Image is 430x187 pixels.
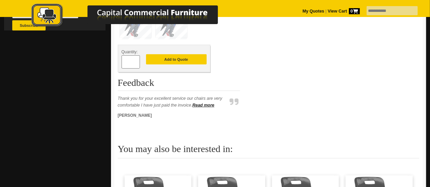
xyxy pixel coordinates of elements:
p: [PERSON_NAME] [118,112,227,119]
button: Subscribe [12,20,46,31]
a: My Quotes [303,9,324,14]
a: Capital Commercial Furniture Logo [13,3,251,30]
a: View Cart0 [327,9,360,14]
h2: You may also be interested in: [118,144,419,158]
img: Capital Commercial Furniture Logo [13,3,251,28]
strong: View Cart [328,9,360,14]
span: 0 [349,8,360,14]
button: Add to Quote [146,54,207,64]
span: Quantity: [122,50,138,54]
a: Read more [192,103,214,108]
p: Thank you for your excellent service our chairs are very comfortable I have just paid the invoice. [118,95,227,109]
h2: Feedback [118,78,240,91]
